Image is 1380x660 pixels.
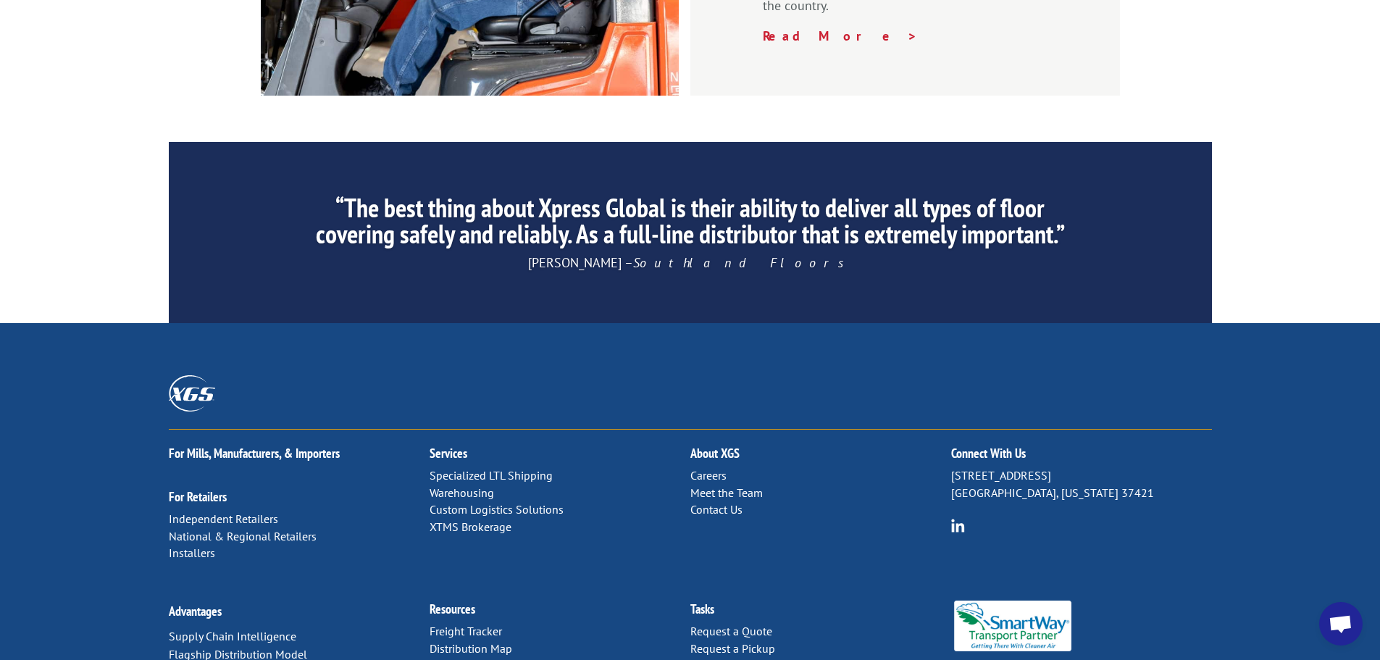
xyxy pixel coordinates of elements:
[1319,602,1363,646] div: Open chat
[169,511,278,526] a: Independent Retailers
[169,375,215,411] img: XGS_Logos_ALL_2024_All_White
[430,601,475,617] a: Resources
[690,485,763,500] a: Meet the Team
[690,624,772,638] a: Request a Quote
[951,467,1212,502] p: [STREET_ADDRESS] [GEOGRAPHIC_DATA], [US_STATE] 37421
[169,488,227,505] a: For Retailers
[528,254,853,271] span: [PERSON_NAME] –
[951,519,965,532] img: group-6
[304,195,1075,254] h2: “The best thing about Xpress Global is their ability to deliver all types of floor covering safel...
[169,445,340,461] a: For Mills, Manufacturers, & Importers
[430,641,512,656] a: Distribution Map
[690,468,727,483] a: Careers
[951,447,1212,467] h2: Connect With Us
[690,445,740,461] a: About XGS
[633,254,853,271] em: Southland Floors
[430,519,511,534] a: XTMS Brokerage
[690,641,775,656] a: Request a Pickup
[763,28,918,44] a: Read More >
[430,502,564,517] a: Custom Logistics Solutions
[430,468,553,483] a: Specialized LTL Shipping
[690,603,951,623] h2: Tasks
[169,603,222,619] a: Advantages
[690,502,743,517] a: Contact Us
[430,445,467,461] a: Services
[169,529,317,543] a: National & Regional Retailers
[951,601,1075,651] img: Smartway_Logo
[430,624,502,638] a: Freight Tracker
[169,629,296,643] a: Supply Chain Intelligence
[169,546,215,560] a: Installers
[430,485,494,500] a: Warehousing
